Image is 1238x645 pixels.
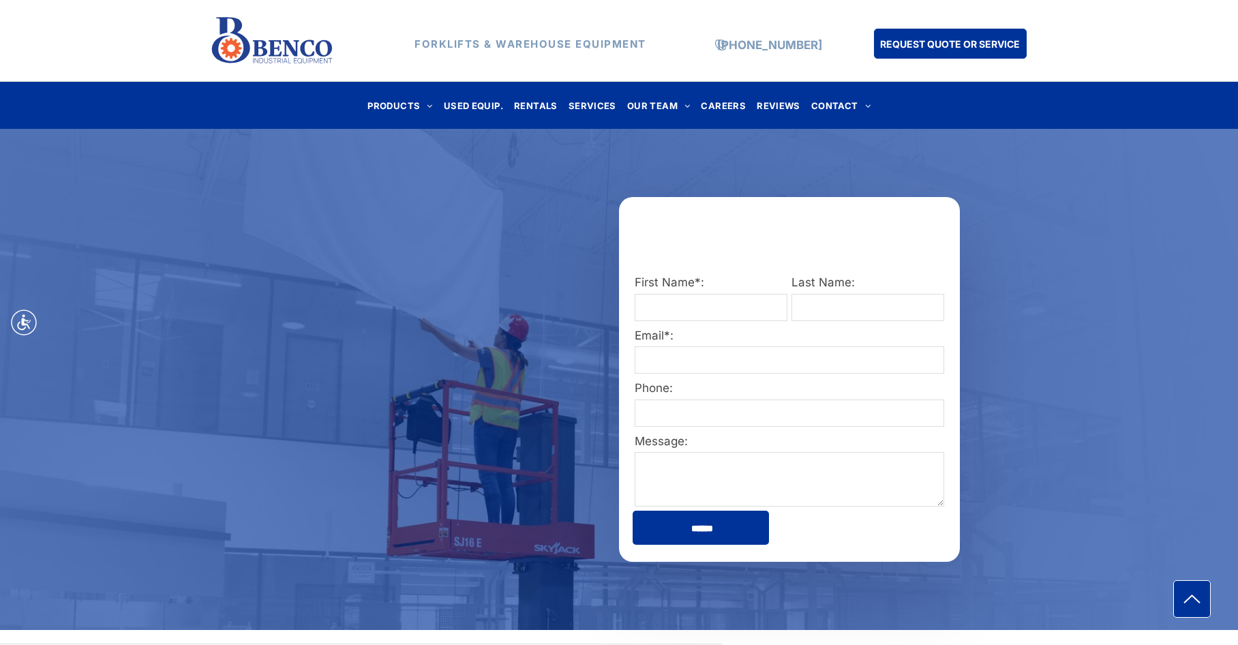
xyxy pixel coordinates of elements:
[635,274,787,292] label: First Name*:
[622,96,696,115] a: OUR TEAM
[791,274,944,292] label: Last Name:
[635,433,944,451] label: Message:
[362,96,438,115] a: PRODUCTS
[717,38,822,52] a: [PHONE_NUMBER]
[635,327,944,345] label: Email*:
[880,31,1020,57] span: REQUEST QUOTE OR SERVICE
[635,380,944,397] label: Phone:
[874,29,1027,59] a: REQUEST QUOTE OR SERVICE
[414,37,646,50] strong: FORKLIFTS & WAREHOUSE EQUIPMENT
[751,96,806,115] a: REVIEWS
[806,96,876,115] a: CONTACT
[438,96,509,115] a: USED EQUIP.
[563,96,622,115] a: SERVICES
[695,96,751,115] a: CAREERS
[509,96,563,115] a: RENTALS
